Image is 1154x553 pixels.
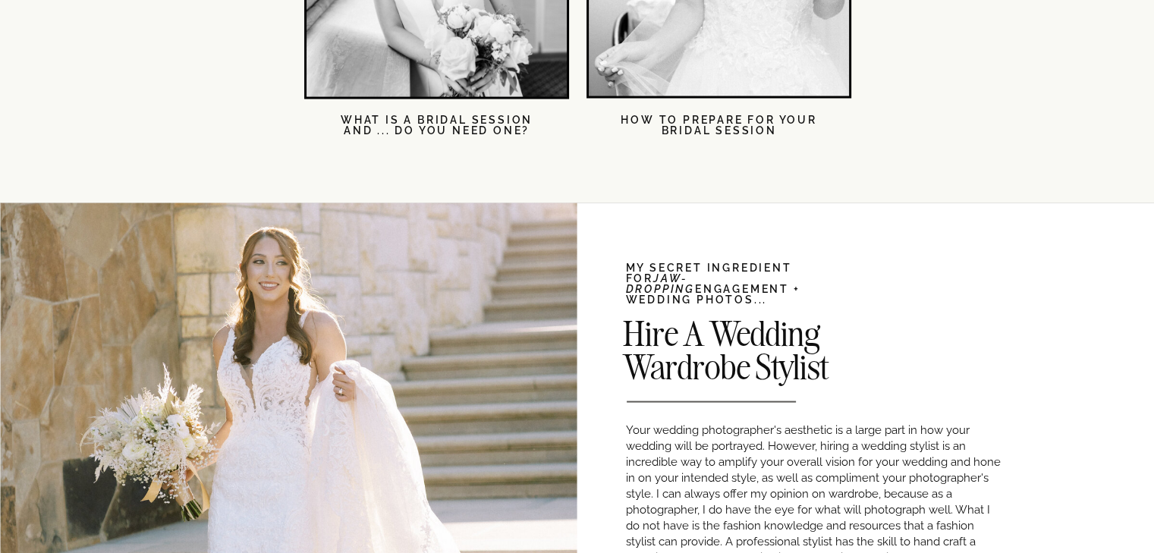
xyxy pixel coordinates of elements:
[623,316,929,357] h2: Hire A Wedding Wardrobe Stylist
[329,115,546,158] a: WHAT IS A BRIDAL SESSION AND ... DO YOU NEED ONE?
[626,262,835,301] h2: MY SECRET INGREDIENT FOR ENGAGEMENT + WEDDING PHOTOS...
[626,272,695,295] i: JAW-DROPPING
[611,115,828,158] a: HOW TO PREPARE FOR YOUR BRIDAL SESSION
